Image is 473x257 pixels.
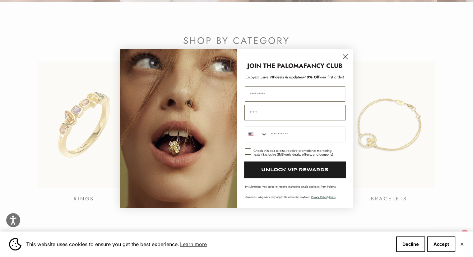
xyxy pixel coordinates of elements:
input: First Name [245,86,345,102]
span: + your first order! [303,74,344,80]
button: UNLOCK VIP REWARDS [244,161,346,178]
span: Enjoy [246,74,254,80]
span: 10% Off [305,74,319,80]
strong: FANCY CLUB [304,61,342,70]
img: Cookie banner [9,238,21,250]
button: Accept [427,236,455,252]
input: Phone Number [267,127,345,142]
button: Close dialog [340,51,351,62]
img: Loading... [120,49,237,208]
span: & . [311,195,336,199]
span: This website uses cookies to ensure you get the best experience. [26,240,391,249]
span: deals & updates [254,74,303,80]
button: Search Countries [245,127,267,142]
a: Learn more [179,240,208,249]
strong: JOIN THE PALOMA [247,61,304,70]
a: Privacy Policy [311,195,327,199]
input: Email [244,105,345,120]
button: Close [460,242,464,246]
a: Terms [329,195,336,199]
img: United States [248,132,253,137]
div: Check this box to also receive promotional marketing texts (Exclusive SMS-only deals, offers, and... [253,149,338,156]
p: By submitting, you agree to receive marketing emails and texts from Paloma Diamonds. Msg rates ma... [245,185,345,199]
button: Decline [396,236,425,252]
span: exclusive VIP [254,74,275,80]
